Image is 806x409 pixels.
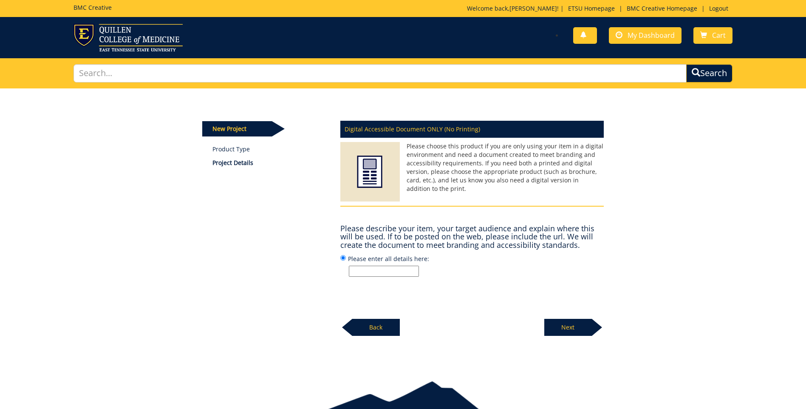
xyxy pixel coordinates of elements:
[705,4,732,12] a: Logout
[212,159,328,167] p: Project Details
[340,255,346,261] input: Please enter all details here:
[712,31,726,40] span: Cart
[340,142,604,193] p: Please choose this product if you are only using your item in a digital environment and need a do...
[202,121,272,136] p: New Project
[74,24,183,51] img: ETSU logo
[686,64,732,82] button: Search
[212,145,328,153] a: Product Type
[509,4,557,12] a: [PERSON_NAME]
[74,4,112,11] h5: BMC Creative
[467,4,732,13] p: Welcome back, ! | | |
[340,254,604,277] label: Please enter all details here:
[544,319,592,336] p: Next
[352,319,400,336] p: Back
[74,64,687,82] input: Search...
[349,266,419,277] input: Please enter all details here:
[628,31,675,40] span: My Dashboard
[564,4,619,12] a: ETSU Homepage
[340,224,604,250] h4: Please describe your item, your target audience and explain where this will be used. If to be pos...
[340,121,604,138] p: Digital Accessible Document ONLY (No Printing)
[693,27,732,44] a: Cart
[622,4,701,12] a: BMC Creative Homepage
[609,27,682,44] a: My Dashboard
